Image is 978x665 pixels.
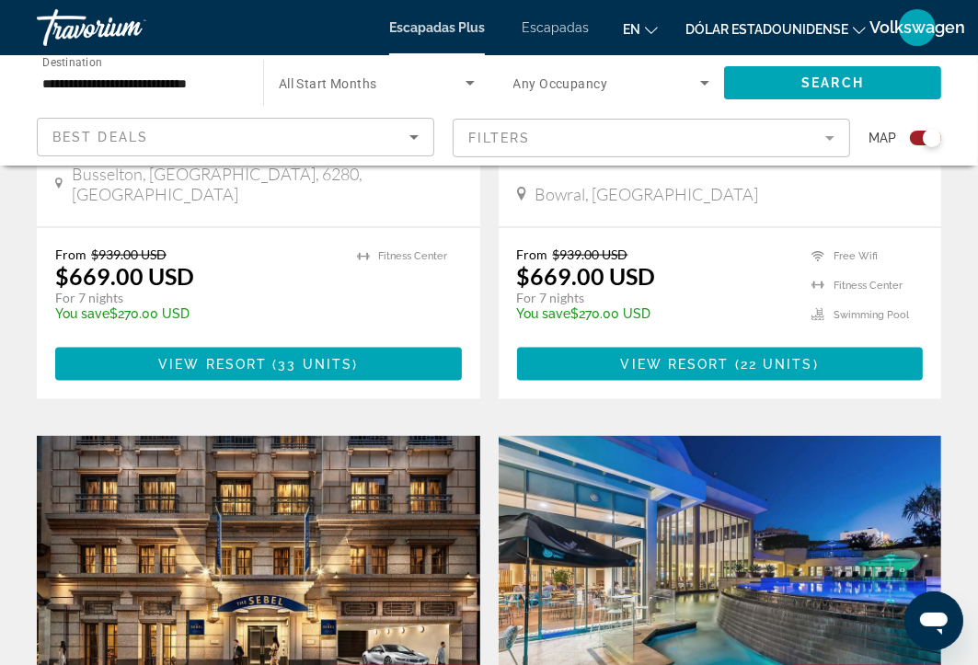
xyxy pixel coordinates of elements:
[91,247,167,262] span: $939.00 USD
[623,16,658,42] button: Cambiar idioma
[55,262,194,290] p: $669.00 USD
[535,184,759,204] span: Bowral, [GEOGRAPHIC_DATA]
[279,76,377,91] span: All Start Months
[730,357,819,372] span: ( )
[55,247,86,262] span: From
[52,126,419,148] mat-select: Sort by
[52,130,148,144] span: Best Deals
[267,357,358,372] span: ( )
[278,357,352,372] span: 33 units
[517,348,924,381] button: View Resort(22 units)
[834,309,909,321] span: Swimming Pool
[37,4,221,52] a: Travorium
[724,66,941,99] button: Search
[623,22,640,37] font: en
[379,250,448,262] span: Fitness Center
[904,591,963,650] iframe: Botón para iniciar la ventana de mensajería
[55,306,339,321] p: $270.00 USD
[453,118,850,158] button: Filter
[522,20,589,35] a: Escapadas
[869,125,896,151] span: Map
[553,247,628,262] span: $939.00 USD
[517,306,794,321] p: $270.00 USD
[55,306,109,321] span: You save
[621,357,730,372] span: View Resort
[801,75,864,90] span: Search
[55,290,339,306] p: For 7 nights
[389,20,485,35] a: Escapadas Plus
[741,357,813,372] span: 22 units
[72,164,461,204] span: Busselton, [GEOGRAPHIC_DATA], 6280, [GEOGRAPHIC_DATA]
[42,56,102,69] span: Destination
[517,262,656,290] p: $669.00 USD
[685,22,848,37] font: Dólar estadounidense
[517,247,548,262] span: From
[517,290,794,306] p: For 7 nights
[834,250,878,262] span: Free Wifi
[869,17,965,37] font: Volkswagen
[513,76,608,91] span: Any Occupancy
[893,8,941,47] button: Menú de usuario
[685,16,866,42] button: Cambiar moneda
[834,280,903,292] span: Fitness Center
[158,357,267,372] span: View Resort
[517,306,571,321] span: You save
[55,348,462,381] button: View Resort(33 units)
